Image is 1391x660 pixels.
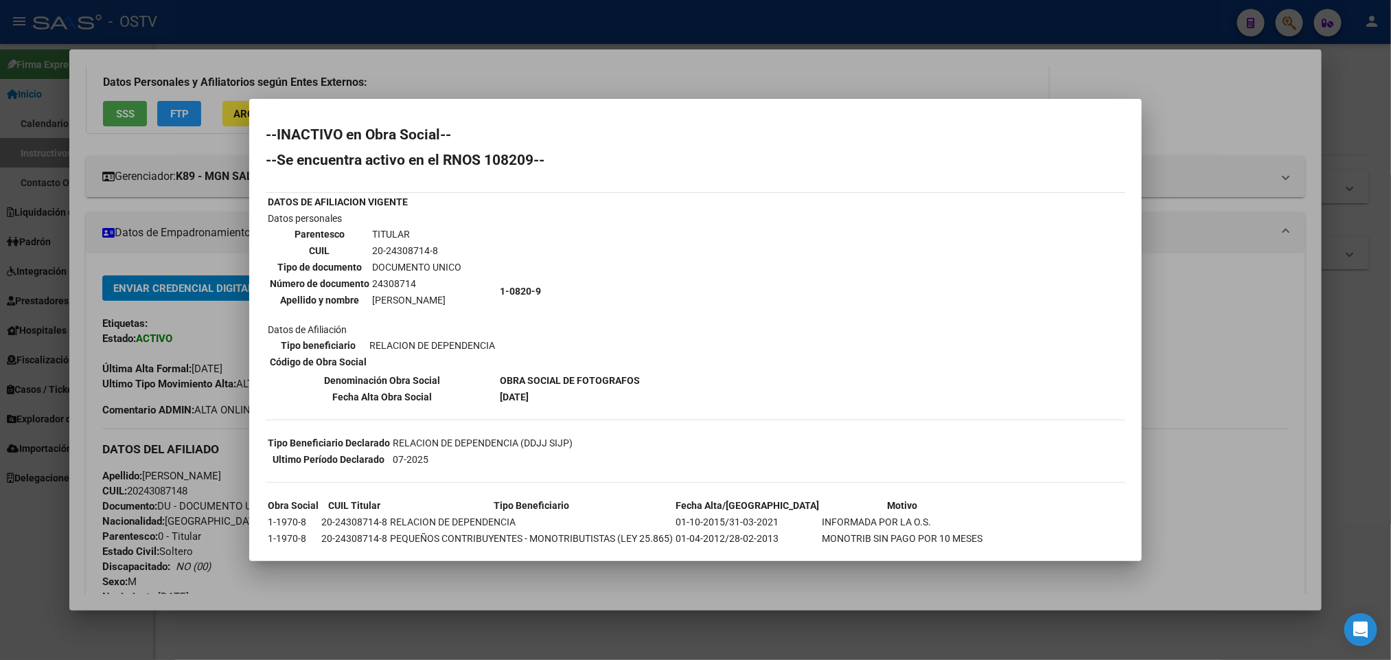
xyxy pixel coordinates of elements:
[321,531,388,546] td: 20-24308714-8
[675,498,820,513] th: Fecha Alta/[GEOGRAPHIC_DATA]
[389,498,674,513] th: Tipo Beneficiario
[500,375,640,386] b: OBRA SOCIAL DE FOTOGRAFOS
[500,286,541,297] b: 1-0820-9
[267,514,319,530] td: 1-1970-8
[675,531,820,546] td: 01-04-2012/28-02-2013
[269,260,370,275] th: Tipo de documento
[267,389,498,405] th: Fecha Alta Obra Social
[821,531,983,546] td: MONOTRIB SIN PAGO POR 10 MESES
[321,514,388,530] td: 20-24308714-8
[392,435,573,451] td: RELACION DE DEPENDENCIA (DDJJ SIJP)
[389,531,674,546] td: PEQUEÑOS CONTRIBUYENTES - MONOTRIBUTISTAS (LEY 25.865)
[267,211,498,372] td: Datos personales Datos de Afiliación
[389,514,674,530] td: RELACION DE DEPENDENCIA
[392,452,573,467] td: 07-2025
[371,227,462,242] td: TITULAR
[266,153,1125,167] h2: --Se encuentra activo en el RNOS 108209--
[675,514,820,530] td: 01-10-2015/31-03-2021
[269,293,370,308] th: Apellido y nombre
[267,373,498,388] th: Denominación Obra Social
[269,276,370,291] th: Número de documento
[267,452,391,467] th: Ultimo Período Declarado
[500,391,529,402] b: [DATE]
[371,293,462,308] td: [PERSON_NAME]
[821,498,983,513] th: Motivo
[269,338,367,353] th: Tipo beneficiario
[371,243,462,258] td: 20-24308714-8
[267,435,391,451] th: Tipo Beneficiario Declarado
[267,531,319,546] td: 1-1970-8
[321,498,388,513] th: CUIL Titular
[269,354,367,369] th: Código de Obra Social
[369,338,496,353] td: RELACION DE DEPENDENCIA
[269,243,370,258] th: CUIL
[268,196,408,207] b: DATOS DE AFILIACION VIGENTE
[1344,613,1377,646] div: Open Intercom Messenger
[269,227,370,242] th: Parentesco
[267,498,319,513] th: Obra Social
[821,514,983,530] td: INFORMADA POR LA O.S.
[371,260,462,275] td: DOCUMENTO UNICO
[371,276,462,291] td: 24308714
[266,128,1125,141] h2: --INACTIVO en Obra Social--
